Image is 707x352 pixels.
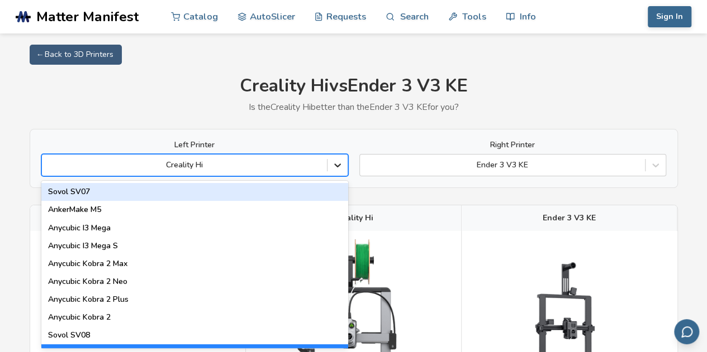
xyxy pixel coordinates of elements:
div: Sovol SV07 [41,183,348,201]
h1: Creality Hi vs Ender 3 V3 KE [30,76,678,97]
div: AnkerMake M5 [41,201,348,219]
div: Anycubic I3 Mega [41,219,348,237]
span: Matter Manifest [36,9,139,25]
div: Anycubic Kobra 2 Max [41,255,348,273]
button: Sign In [648,6,691,27]
span: Creality Hi [333,214,373,223]
div: Sovol SV08 [41,326,348,344]
input: Creality HiSovol SV07AnkerMake M5Anycubic I3 MegaAnycubic I3 Mega SAnycubic Kobra 2 MaxAnycubic K... [48,161,50,170]
label: Right Printer [359,141,666,150]
p: Is the Creality Hi better than the Ender 3 V3 KE for you? [30,102,678,112]
a: ← Back to 3D Printers [30,45,122,65]
div: Anycubic I3 Mega S [41,237,348,255]
input: Ender 3 V3 KE [366,161,368,170]
label: Left Printer [41,141,348,150]
div: Anycubic Kobra 2 Plus [41,291,348,308]
div: Anycubic Kobra 2 [41,308,348,326]
button: Send feedback via email [674,319,699,344]
div: Anycubic Kobra 2 Neo [41,273,348,291]
span: Ender 3 V3 KE [543,214,596,223]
